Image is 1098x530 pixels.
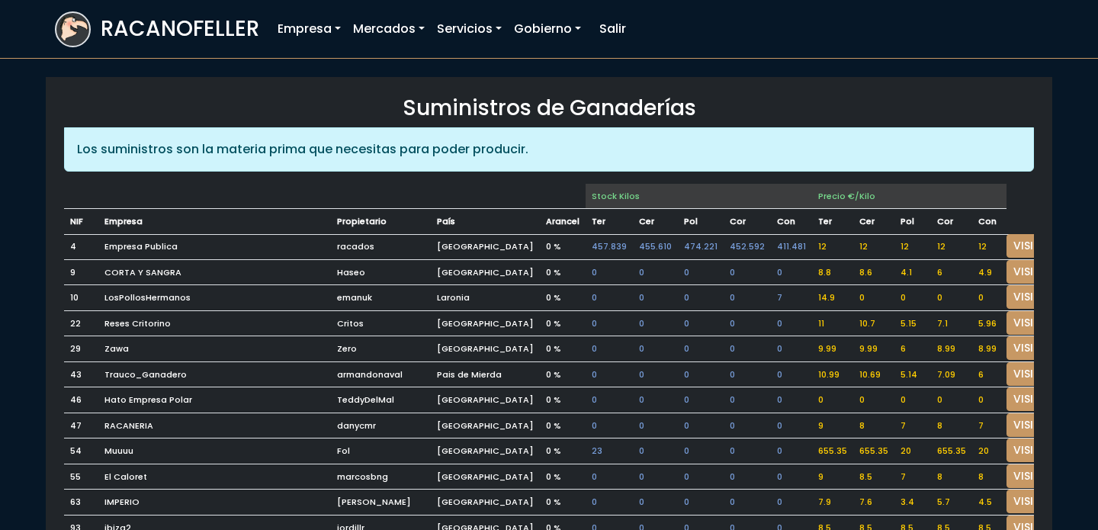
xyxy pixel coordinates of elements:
[347,14,431,44] a: Mercados
[771,209,812,235] td: CONEJO
[98,490,331,516] td: IMPERIO
[894,361,931,387] td: 5.14
[724,413,771,438] td: 0
[64,95,1034,121] h3: Suministros de Ganaderías
[724,234,771,259] td: 452.592
[972,464,1006,490] td: 8
[271,14,347,44] a: Empresa
[972,413,1006,438] td: 7
[431,464,540,490] td: [GEOGRAPHIC_DATA]
[724,336,771,362] td: 0
[678,209,724,235] td: POLLO
[724,490,771,516] td: 0
[972,234,1006,259] td: 12
[894,490,931,516] td: 3.4
[931,209,972,235] td: CORDERO
[586,209,633,235] td: TERNERA
[586,259,633,285] td: 0
[724,361,771,387] td: 0
[98,259,331,285] td: CORTA Y SANGRA
[678,310,724,336] td: 0
[894,387,931,413] td: 0
[724,209,771,235] td: CORDERO
[64,361,98,387] td: 43
[1006,413,1061,437] a: VISITAR
[586,285,633,311] td: 0
[931,438,972,464] td: 655.35
[678,259,724,285] td: 0
[812,387,853,413] td: 0
[331,285,431,311] td: emanuk
[1006,285,1061,309] a: VISITAR
[331,387,431,413] td: TeddyDelMal
[812,336,853,362] td: 9.99
[64,127,1034,172] div: Los suministros son la materia prima que necesitas para poder producir.
[972,490,1006,516] td: 4.5
[771,259,812,285] td: 0
[724,310,771,336] td: 0
[812,285,853,311] td: 14.9
[853,464,894,490] td: 8.5
[724,285,771,311] td: 0
[1006,490,1061,513] a: VISITAR
[678,336,724,362] td: 0
[586,336,633,362] td: 0
[593,14,632,44] a: Salir
[771,387,812,413] td: 0
[931,387,972,413] td: 0
[540,464,586,490] td: 0 %
[55,8,259,51] a: RACANOFELLER
[331,234,431,259] td: racados
[431,490,540,516] td: [GEOGRAPHIC_DATA]
[586,387,633,413] td: 0
[64,464,98,490] td: 55
[64,336,98,362] td: 29
[331,361,431,387] td: armandonaval
[633,413,678,438] td: 0
[972,387,1006,413] td: 0
[431,285,540,311] td: Laronia
[431,209,540,235] td: País
[972,209,1006,235] td: CONEJO
[894,285,931,311] td: 0
[972,285,1006,311] td: 0
[98,209,331,235] td: Empresa
[931,361,972,387] td: 7.09
[812,259,853,285] td: 8.8
[853,490,894,516] td: 7.6
[1006,464,1061,488] a: VISITAR
[812,209,853,235] td: TERNERA
[931,490,972,516] td: 5.7
[431,14,508,44] a: Servicios
[540,336,586,362] td: 0 %
[64,387,98,413] td: 46
[331,336,431,362] td: Zero
[431,234,540,259] td: [GEOGRAPHIC_DATA]
[586,184,812,209] td: Stock Kilos
[331,413,431,438] td: danycmr
[98,438,331,464] td: Muuuu
[724,387,771,413] td: 0
[64,490,98,516] td: 63
[853,259,894,285] td: 8.6
[894,413,931,438] td: 7
[771,336,812,362] td: 0
[853,387,894,413] td: 0
[931,285,972,311] td: 0
[1006,438,1061,462] a: VISITAR
[931,259,972,285] td: 6
[633,285,678,311] td: 0
[812,438,853,464] td: 655.35
[633,490,678,516] td: 0
[98,361,331,387] td: Trauco_Ganadero
[972,310,1006,336] td: 5.96
[586,413,633,438] td: 0
[540,209,586,235] td: Arancel
[771,464,812,490] td: 0
[98,234,331,259] td: Empresa Publica
[1006,336,1061,360] a: VISITAR
[894,209,931,235] td: POLLO
[431,259,540,285] td: [GEOGRAPHIC_DATA]
[331,438,431,464] td: Fol
[331,464,431,490] td: marcosbng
